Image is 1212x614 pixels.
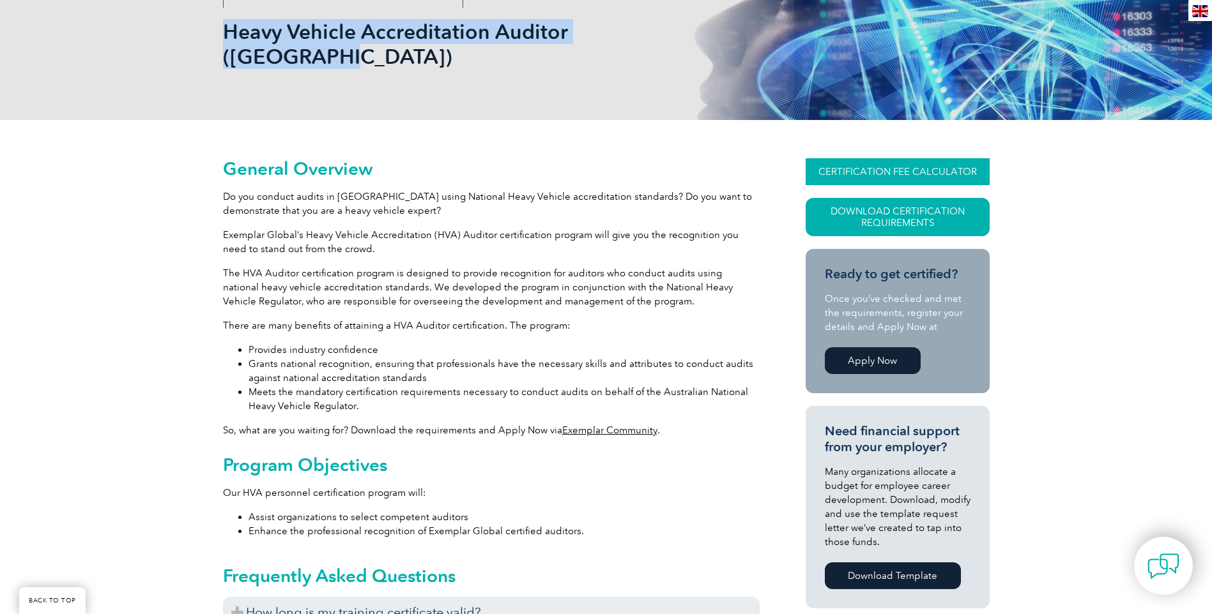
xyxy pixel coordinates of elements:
[223,266,760,308] p: The HVA Auditor certification program is designed to provide recognition for auditors who conduct...
[223,190,760,218] p: Do you conduct audits in [GEOGRAPHIC_DATA] using National Heavy Vehicle accreditation standards? ...
[223,19,714,69] h1: Heavy Vehicle Accreditation Auditor ([GEOGRAPHIC_DATA])
[562,424,657,436] a: Exemplar Community
[223,318,760,333] p: There are many benefits of attaining a HVA Auditor certification. The program:
[806,198,990,236] a: Download Certification Requirements
[806,158,990,185] a: CERTIFICATION FEE CALCULATOR
[249,357,760,385] li: Grants national recognition, ensuring that professionals have the necessary skills and attributes...
[825,562,961,589] a: Download Template
[223,423,760,437] p: So, what are you waiting for? Download the requirements and Apply Now via .
[249,385,760,413] li: Meets the mandatory certification requirements necessary to conduct audits on behalf of the Austr...
[19,587,86,614] a: BACK TO TOP
[223,486,760,500] p: Our HVA personnel certification program will:
[223,158,760,179] h2: General Overview
[1147,550,1179,582] img: contact-chat.png
[223,454,760,475] h2: Program Objectives
[825,292,970,334] p: Once you’ve checked and met the requirements, register your details and Apply Now at
[825,423,970,455] h3: Need financial support from your employer?
[249,343,760,357] li: Provides industry confidence
[825,266,970,282] h3: Ready to get certified?
[825,465,970,549] p: Many organizations allocate a budget for employee career development. Download, modify and use th...
[1192,5,1208,17] img: en
[825,347,921,374] a: Apply Now
[249,510,760,524] li: Assist organizations to select competent auditors
[223,565,760,586] h2: Frequently Asked Questions
[249,524,760,538] li: Enhance the professional recognition of Exemplar Global certified auditors.
[223,228,760,256] p: Exemplar Global’s Heavy Vehicle Accreditation (HVA) Auditor certification program will give you t...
